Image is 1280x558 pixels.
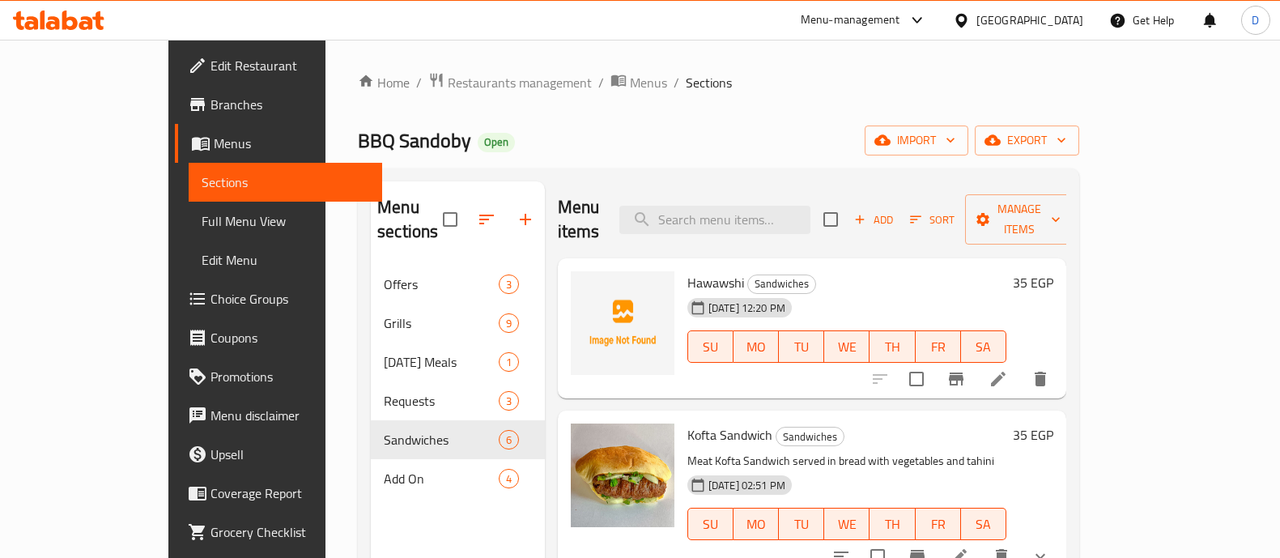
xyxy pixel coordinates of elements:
button: export [975,126,1079,155]
div: Menu-management [801,11,900,30]
span: [DATE] 02:51 PM [702,478,792,493]
span: Sections [686,73,732,92]
span: Add On [384,469,499,488]
a: Branches [175,85,382,124]
button: MO [734,508,779,540]
span: Sections [202,173,369,192]
li: / [674,73,679,92]
span: Select section [814,202,848,236]
span: SU [695,335,727,359]
span: import [878,130,955,151]
span: 9 [500,316,518,331]
span: 3 [500,394,518,409]
span: SA [967,513,1000,536]
div: [GEOGRAPHIC_DATA] [976,11,1083,29]
span: Coupons [210,328,369,347]
span: Add item [848,207,899,232]
button: TU [779,330,824,363]
span: FR [922,335,955,359]
img: Hawawshi [571,271,674,375]
button: TH [870,330,915,363]
span: Select all sections [433,202,467,236]
button: Branch-specific-item [937,360,976,398]
a: Grocery Checklist [175,513,382,552]
span: Restaurants management [448,73,592,92]
span: TH [876,513,908,536]
a: Edit Menu [189,241,382,279]
div: Sandwiches6 [371,420,545,459]
div: items [499,313,519,333]
div: Open [478,133,515,152]
a: Full Menu View [189,202,382,241]
div: items [499,352,519,372]
span: TU [785,335,818,359]
button: FR [916,508,961,540]
button: SU [687,330,734,363]
span: Hawawshi [687,270,744,295]
span: D [1252,11,1259,29]
button: TU [779,508,824,540]
span: Sort [910,211,955,229]
h6: 35 EGP [1013,424,1053,446]
input: search [619,206,810,234]
span: Edit Menu [202,250,369,270]
nav: breadcrumb [358,72,1079,93]
div: [DATE] Meals1 [371,343,545,381]
a: Choice Groups [175,279,382,318]
a: Edit Restaurant [175,46,382,85]
span: Requests [384,391,499,411]
div: Add On4 [371,459,545,498]
span: Grocery Checklist [210,522,369,542]
button: WE [824,330,870,363]
div: Sandwiches [776,427,844,446]
span: Manage items [978,199,1061,240]
button: WE [824,508,870,540]
span: SU [695,513,727,536]
span: BBQ Sandoby [358,122,471,159]
span: 6 [500,432,518,448]
span: WE [831,335,863,359]
a: Edit menu item [989,369,1008,389]
h6: 35 EGP [1013,271,1053,294]
span: Open [478,135,515,149]
h2: Menu items [558,195,600,244]
span: FR [922,513,955,536]
div: items [499,469,519,488]
div: Offers [384,275,499,294]
a: Home [358,73,410,92]
span: Edit Restaurant [210,56,369,75]
a: Upsell [175,435,382,474]
button: delete [1021,360,1060,398]
span: Kofta Sandwich [687,423,772,447]
a: Menus [610,72,667,93]
button: SA [961,508,1006,540]
span: TH [876,335,908,359]
span: WE [831,513,863,536]
span: 1 [500,355,518,370]
a: Sections [189,163,382,202]
button: FR [916,330,961,363]
a: Coupons [175,318,382,357]
li: / [416,73,422,92]
a: Menus [175,124,382,163]
div: items [499,391,519,411]
span: [DATE] 12:20 PM [702,300,792,316]
h2: Menu sections [377,195,443,244]
span: Menus [630,73,667,92]
a: Restaurants management [428,72,592,93]
div: Sandwiches [747,275,816,294]
li: / [598,73,604,92]
span: Sandwiches [748,275,815,293]
button: import [865,126,968,155]
div: items [499,275,519,294]
p: Meat Kofta Sandwich served in bread with vegetables and tahini [687,451,1006,471]
span: export [988,130,1066,151]
div: Offers3 [371,265,545,304]
div: items [499,430,519,449]
span: Full Menu View [202,211,369,231]
span: Choice Groups [210,289,369,309]
div: Grills [384,313,499,333]
div: Sandwiches [384,430,499,449]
